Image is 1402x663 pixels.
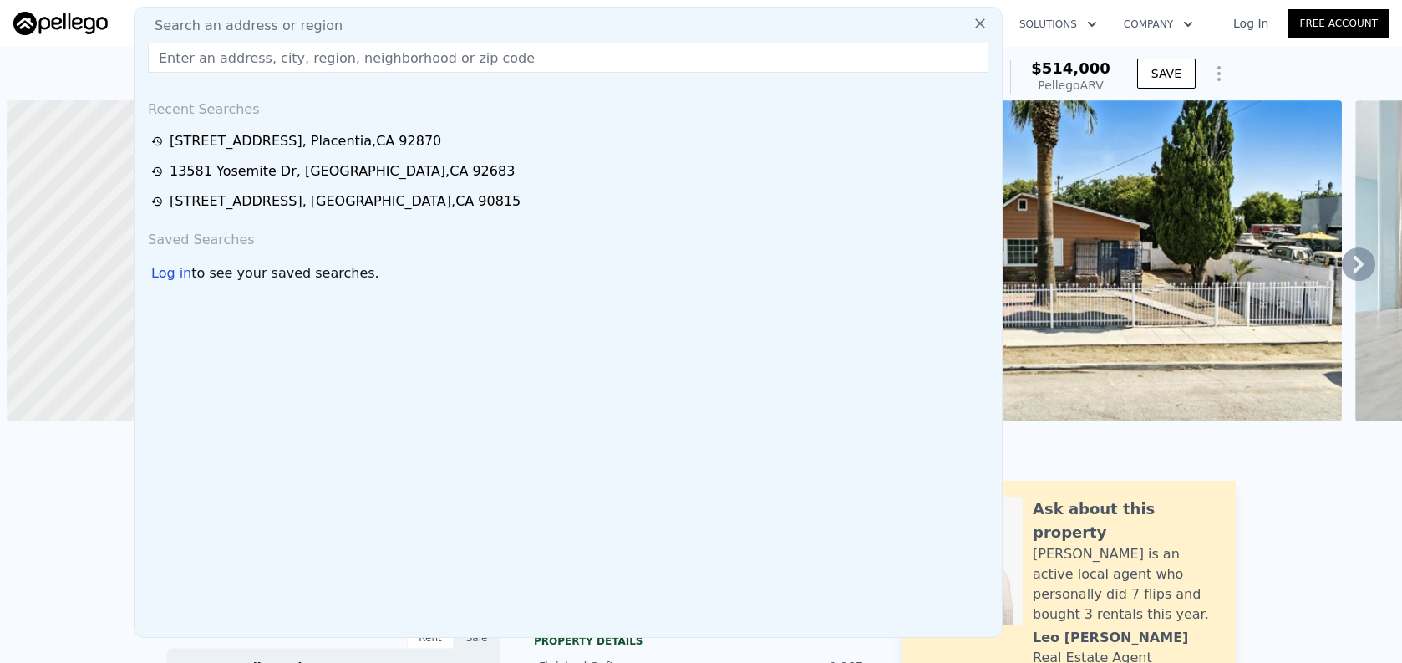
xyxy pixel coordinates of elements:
div: Property details [534,635,868,648]
a: Free Account [1288,9,1389,38]
button: Solutions [1006,9,1110,39]
button: Company [1110,9,1206,39]
div: 13581 Yosemite Dr , [GEOGRAPHIC_DATA] , CA 92683 [170,161,515,181]
div: [PERSON_NAME] is an active local agent who personally did 7 flips and bought 3 rentals this year. [1033,544,1219,625]
div: Ask about this property [1033,497,1219,544]
div: Leo [PERSON_NAME] [1033,628,1188,648]
img: Pellego [13,12,108,35]
div: Sale [454,627,500,649]
div: [STREET_ADDRESS] , [GEOGRAPHIC_DATA] , CA 90815 [170,191,521,212]
div: Pellego ARV [1031,77,1110,94]
input: Enter an address, city, region, neighborhood or zip code [148,43,988,73]
a: [STREET_ADDRESS], [GEOGRAPHIC_DATA],CA 90815 [151,191,990,212]
a: 13581 Yosemite Dr, [GEOGRAPHIC_DATA],CA 92683 [151,161,990,181]
a: Log In [1213,15,1288,32]
div: Log in [151,263,191,283]
div: Recent Searches [141,86,995,126]
span: Search an address or region [141,16,343,36]
div: [STREET_ADDRESS] , Placentia , CA 92870 [170,131,441,151]
button: SAVE [1137,59,1196,89]
span: $514,000 [1031,59,1110,77]
div: Saved Searches [141,217,995,257]
span: to see your saved searches. [191,263,378,283]
img: Sale: 167169335 Parcel: 15857455 [771,100,1342,421]
div: Rent [407,627,454,649]
button: Show Options [1202,57,1236,90]
a: [STREET_ADDRESS], Placentia,CA 92870 [151,131,990,151]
